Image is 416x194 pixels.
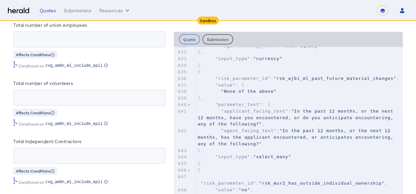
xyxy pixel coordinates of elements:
[274,76,396,81] span: "rsk_wjbi_ml_past_future_material_changes"
[179,34,200,44] button: Quote
[198,128,396,146] span: "In the past 12 months, or the next 12 months, has the applicant encountered, or anticipates enco...
[13,167,57,175] div: Affects Conditions
[45,179,103,185] span: cvg_am8n_ml_include_epli
[174,56,188,62] div: 633
[198,128,396,146] span: :
[203,34,233,44] button: Submission
[198,43,320,48] span: :
[253,56,282,61] span: "currency"
[198,56,282,61] span: :
[198,148,204,153] span: },
[174,187,188,193] div: 648
[174,147,188,154] div: 643
[64,7,91,14] div: Submissions
[198,161,204,166] span: },
[253,154,291,159] span: "select_many"
[174,62,188,69] div: 634
[174,108,188,115] div: 641
[174,128,188,134] div: 642
[259,181,385,186] span: "rsk_mur2_has_outside_individual_ownership"
[198,174,388,186] span: : ,
[215,76,271,81] span: "risk_parameter_id"
[13,138,82,144] label: Total Independent Contractors
[239,187,250,192] span: "no"
[19,63,44,68] span: Conditonal on
[215,154,250,159] span: "input_type"
[198,96,204,100] span: ],
[198,69,201,74] span: {
[221,128,277,133] span: "agent_facing_text"
[215,102,262,107] span: "parameter_text"
[174,75,188,82] div: 636
[197,17,219,24] div: Sandbox
[198,154,291,159] span: :
[201,181,256,186] span: "risk_parameter_id"
[174,160,188,167] div: 645
[198,168,201,173] span: {
[19,179,44,185] span: Conditonal on
[198,109,396,127] span: : ,
[13,80,73,86] label: Total number of volunteers
[221,109,288,114] span: "applicant_facing_text"
[198,63,204,68] span: },
[13,22,87,28] label: Total number of union employees
[198,102,271,107] span: : {
[221,89,277,94] span: "None of the above"
[40,7,56,14] div: Quotes
[45,63,103,68] span: cvg_am8n_ml_include_epli
[174,154,188,160] div: 644
[13,51,57,58] div: Affects Conditions
[279,43,320,48] span: "Total Equity"
[174,174,188,180] div: 647
[174,49,188,56] div: 632
[99,7,131,14] button: Resources dropdown menu
[215,187,236,192] span: "value"
[198,187,253,192] span: : ,
[198,50,204,55] span: },
[174,69,188,75] div: 635
[19,121,44,127] span: Conditonal on
[174,88,188,95] div: 638
[8,8,29,14] img: Herald Logo
[198,76,399,81] span: : ,
[215,83,236,88] span: "value"
[198,83,244,88] span: : [
[174,95,188,101] div: 639
[174,101,188,108] div: 640
[198,109,396,127] span: "In the past 12 months, or the next 12 months, have you encountered, or do you anticipate encount...
[221,43,277,48] span: "agent_facing_text"
[174,82,188,89] div: 637
[45,121,103,127] span: cvg_am8n_ml_include_epli
[174,167,188,174] div: 646
[215,56,250,61] span: "input_type"
[13,109,57,117] div: Affects Conditions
